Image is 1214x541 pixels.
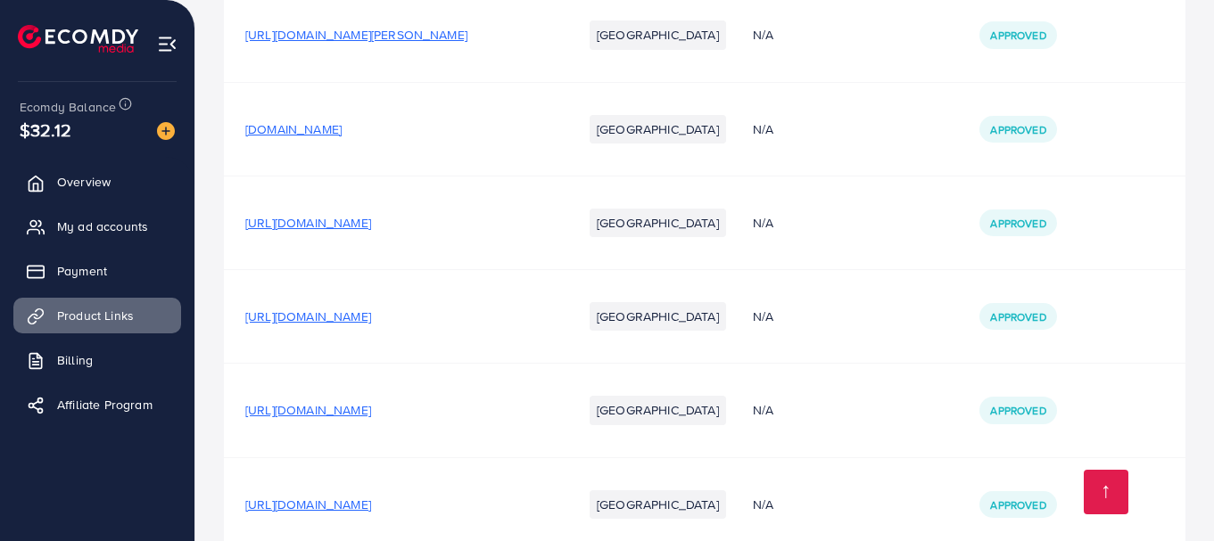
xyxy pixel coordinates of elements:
li: [GEOGRAPHIC_DATA] [590,302,726,331]
span: N/A [753,496,773,513]
span: N/A [753,307,773,325]
a: Product Links [13,298,181,333]
img: logo [18,25,138,53]
span: Approved [990,497,1045,512]
span: Ecomdy Balance [20,98,116,116]
span: Approved [990,309,1045,324]
li: [GEOGRAPHIC_DATA] [590,396,726,424]
span: [DOMAIN_NAME] [245,120,342,138]
span: Approved [990,122,1045,137]
li: [GEOGRAPHIC_DATA] [590,115,726,143]
span: Approved [990,403,1045,418]
span: $32.12 [20,117,71,143]
span: My ad accounts [57,217,148,235]
img: image [157,122,175,140]
a: My ad accounts [13,209,181,244]
span: N/A [753,214,773,232]
img: menu [157,34,178,54]
a: Affiliate Program [13,387,181,422]
span: Approved [990,28,1045,43]
span: N/A [753,26,773,44]
span: Overview [57,173,111,191]
span: [URL][DOMAIN_NAME] [245,307,371,325]
span: [URL][DOMAIN_NAME][PERSON_NAME] [245,26,467,44]
li: [GEOGRAPHIC_DATA] [590,490,726,519]
span: Affiliate Program [57,396,153,414]
span: Product Links [57,307,134,324]
span: [URL][DOMAIN_NAME] [245,401,371,419]
span: Billing [57,351,93,369]
iframe: Chat [1138,461,1201,528]
a: Billing [13,342,181,378]
span: [URL][DOMAIN_NAME] [245,214,371,232]
a: Payment [13,253,181,289]
li: [GEOGRAPHIC_DATA] [590,209,726,237]
span: Payment [57,262,107,280]
span: N/A [753,401,773,419]
li: [GEOGRAPHIC_DATA] [590,20,726,49]
span: N/A [753,120,773,138]
span: Approved [990,216,1045,231]
a: Overview [13,164,181,200]
span: [URL][DOMAIN_NAME] [245,496,371,513]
